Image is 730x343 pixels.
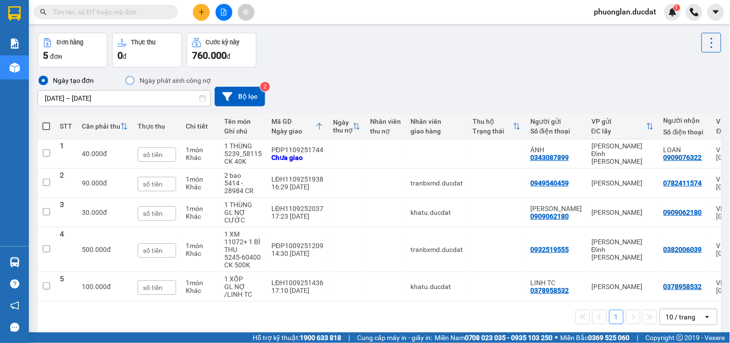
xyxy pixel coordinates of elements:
div: Thực thu [131,39,156,46]
div: PĐP1009251209 [271,242,323,250]
div: Khác [186,154,215,161]
div: 1 món [186,242,215,250]
span: file-add [220,9,227,15]
div: 17:10 [DATE] [271,287,323,294]
div: 1 [60,142,72,165]
div: 0932519555 [530,246,569,253]
div: Ngày giao [271,127,316,135]
div: Chưa giao [271,154,323,161]
span: đ [103,179,107,187]
div: Người nhận [664,117,707,124]
div: Số điện thoại [664,128,707,136]
div: 0909062180 [530,212,569,220]
span: plus [198,9,205,15]
span: đ [107,246,111,253]
div: Cước kỳ này [206,39,240,46]
div: thu nợ [333,126,353,134]
button: plus [193,4,210,21]
img: warehouse-icon [10,63,20,73]
span: đ [103,209,107,216]
div: tranbxmd.ducdat [410,179,463,187]
div: 1 món [186,279,215,287]
span: đ [123,53,127,60]
div: Ngày [333,119,353,126]
button: file-add [216,4,232,21]
div: 1 THÙNG [224,142,262,150]
div: Ngày phát sinh công nợ [136,75,211,86]
div: Ngày tạo đơn [49,75,94,86]
div: Chi tiết [186,122,215,130]
input: số tiền [138,206,176,221]
img: warehouse-icon [10,257,20,267]
span: notification [10,301,19,310]
input: Select a date range. [38,91,210,106]
div: khatu.ducdat [410,209,463,216]
div: 5239_58115 CK 40K [224,150,262,165]
span: 760.000 [192,50,227,61]
div: 5414 - 28984 CR [224,179,262,195]
div: [PERSON_NAME] [591,283,654,290]
input: số tiền [138,243,176,258]
div: thu nợ [370,127,401,135]
div: 2 bao [224,171,262,179]
div: LĐH1009251436 [271,279,323,287]
span: ⚪️ [555,336,558,340]
span: | [348,332,350,343]
div: LINH TC [530,279,582,287]
div: 1 XM 11072+ 1 BÌ THU [224,230,262,253]
span: aim [243,9,249,15]
button: Thực thu0đ [112,33,182,67]
button: caret-down [707,4,724,21]
span: Hỗ trợ kỹ thuật: [253,332,341,343]
img: logo-vxr [8,6,21,21]
th: Toggle SortBy [328,114,365,139]
span: phuonglan.ducdat [587,6,664,18]
button: Bộ lọc [215,87,265,106]
th: Toggle SortBy [587,114,659,139]
th: Toggle SortBy [77,114,133,139]
div: [PERSON_NAME] [591,209,654,216]
span: 0 [117,50,123,61]
span: 5 [43,50,48,61]
span: search [40,9,47,15]
div: VP gửi [591,118,646,125]
div: PHƯƠNG TUYỀN [530,205,582,212]
img: solution-icon [10,39,20,49]
div: Số điện thoại [530,127,582,135]
div: Nhân viên [370,118,401,125]
input: số tiền [138,177,176,191]
div: 16:29 [DATE] [271,183,323,191]
span: Miền Nam [435,332,553,343]
div: 1 THÙNG [224,201,262,209]
div: ÁNH [530,146,582,154]
div: LOAN [664,146,707,154]
span: question-circle [10,279,19,289]
input: Tìm tên, số ĐT hoặc mã đơn [53,7,166,17]
div: 1 món [186,175,215,183]
span: 1 [675,4,679,11]
div: LĐH1109252037 [271,205,323,212]
sup: 2 [260,82,270,92]
span: copyright [677,334,683,341]
div: 0909076322 [664,154,702,161]
strong: 0708 023 035 - 0935 103 250 [465,334,553,342]
div: 90.000 [82,179,128,187]
div: 0949540459 [530,179,569,187]
div: Nhân viên [410,118,463,125]
div: Tên món [224,118,262,125]
div: ĐC lấy [591,127,646,135]
span: Miền Bắc [561,332,630,343]
div: [PERSON_NAME] [591,179,654,187]
div: 5245-60400 CK 500K [224,253,262,269]
div: 1 món [186,146,215,154]
div: Người gửi [530,118,582,125]
div: Đơn hàng [57,39,83,46]
div: giao hàng [410,127,463,135]
div: 1 món [186,205,215,212]
div: 2 [60,171,72,195]
div: 30.000 [82,209,128,216]
div: GL NỢ CƯỚC [224,209,262,224]
div: 500.000 [82,246,128,253]
div: PĐP1109251744 [271,146,323,154]
div: 0782411574 [664,179,702,187]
